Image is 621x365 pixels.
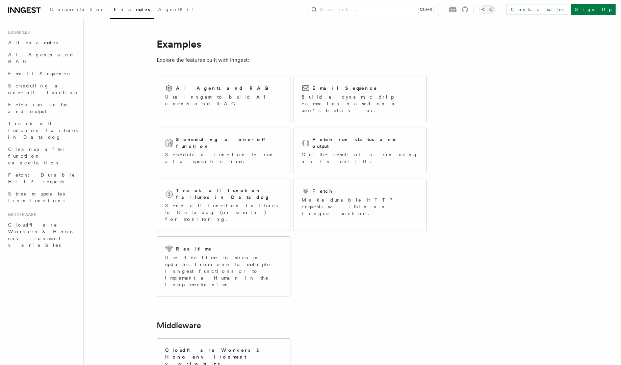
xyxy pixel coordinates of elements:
a: Sign Up [571,4,616,15]
a: AI Agents and RAGUse Inngest to build AI agents and RAG. [157,76,290,122]
span: Email Sequence [8,71,71,76]
p: Build a dynamic drip campaign based on a user's behavior. [302,94,418,114]
h2: Track all function failures in Datadog [176,187,282,201]
a: Track all function failures in DatadogSend all function failures to Datadog (or similar) for moni... [157,179,290,231]
h1: Examples [157,38,427,50]
span: AgentKit [158,7,194,12]
p: Send all function failures to Datadog (or similar) for monitoring. [165,202,282,223]
a: Fetch: Durable HTTP requests [5,169,79,188]
span: Stream updates from functions [8,191,65,203]
span: Examples [5,30,30,35]
h2: Email Sequence [312,85,378,92]
h2: Fetch run status and output [312,136,418,150]
a: Contact sales [507,4,568,15]
span: Scheduling a one-off function [8,83,79,95]
a: Track all function failures in Datadog [5,118,79,143]
a: Cleanup after function cancellation [5,143,79,169]
a: RealtimeUse Realtime to stream updates from one to multiple Inngest functions or to implement a H... [157,236,290,296]
h2: AI Agents and RAG [176,85,272,92]
button: Search...Ctrl+K [308,4,438,15]
span: Fetch run status and output [8,102,67,114]
a: Stream updates from functions [5,188,79,207]
a: Fetch run status and output [5,99,79,118]
button: Toggle dark mode [479,5,495,14]
a: Scheduling a one-off function [5,80,79,99]
a: AgentKit [154,2,198,18]
span: Middleware [5,212,36,217]
span: Documentation [50,7,106,12]
p: Explore the features built with Inngest: [157,55,427,65]
h2: Scheduling a one-off function [176,136,282,150]
span: Cloudflare Workers & Hono environment variables [8,222,75,248]
a: Scheduling a one-off functionSchedule a function to run at a specific time. [157,128,290,173]
h2: Fetch [312,188,333,194]
a: Fetch run status and outputGet the result of a run using an Event ID. [293,128,427,173]
p: Use Realtime to stream updates from one to multiple Inngest functions or to implement a Human in ... [165,254,282,288]
span: Examples [114,7,150,12]
p: Schedule a function to run at a specific time. [165,151,282,165]
h2: Realtime [176,245,212,252]
a: FetchMake durable HTTP requests within an Inngest function. [293,179,427,231]
a: Examples [110,2,154,19]
kbd: Ctrl+K [418,6,434,13]
span: Cleanup after function cancellation [8,147,66,165]
a: Documentation [46,2,110,18]
a: AI Agents and RAG [5,49,79,68]
a: Email Sequence [5,68,79,80]
span: Fetch: Durable HTTP requests [8,172,75,184]
span: AI Agents and RAG [8,52,74,64]
p: Get the result of a run using an Event ID. [302,151,418,165]
span: All examples [8,40,58,45]
a: All examples [5,36,79,49]
a: Email SequenceBuild a dynamic drip campaign based on a user's behavior. [293,76,427,122]
p: Use Inngest to build AI agents and RAG. [165,94,282,107]
a: Middleware [157,321,201,330]
span: Track all function failures in Datadog [8,121,78,140]
a: Cloudflare Workers & Hono environment variables [5,219,79,251]
p: Make durable HTTP requests within an Inngest function. [302,197,418,217]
